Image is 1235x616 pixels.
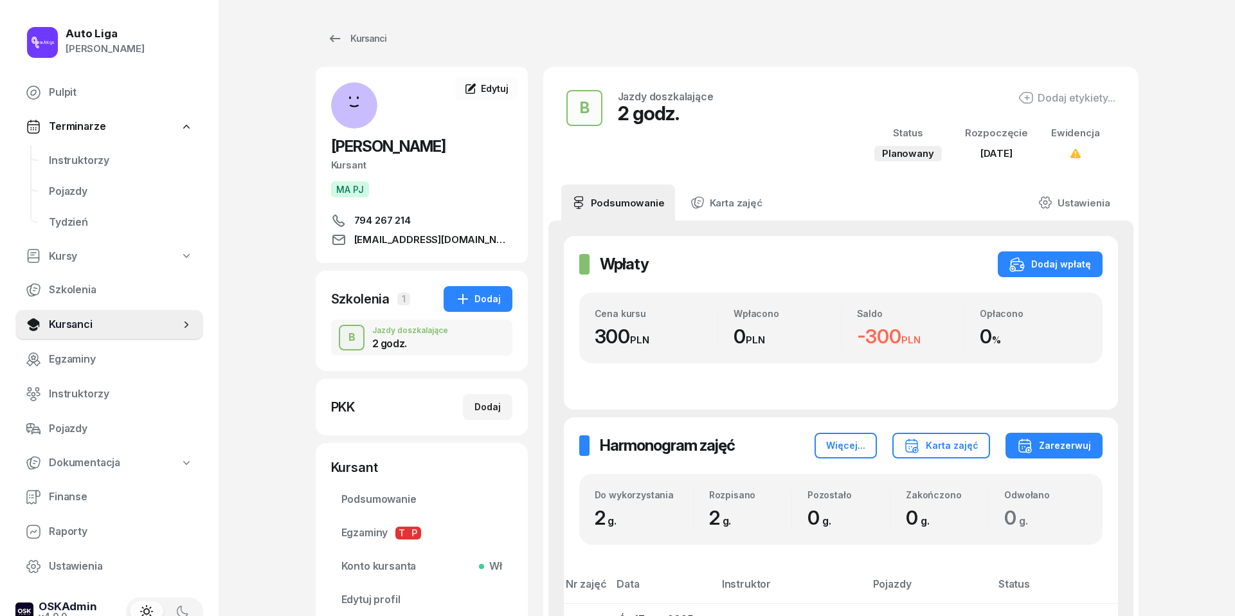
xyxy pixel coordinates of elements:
[455,291,501,307] div: Dodaj
[15,275,203,305] a: Szkolenia
[822,514,831,527] small: g.
[714,575,865,603] th: Instruktor
[331,137,446,156] span: [PERSON_NAME]
[372,327,448,334] div: Jazdy doszkalające
[906,489,988,500] div: Zakończono
[481,83,508,94] span: Edytuj
[331,157,512,174] div: Kursant
[327,31,386,46] div: Kursanci
[15,242,203,271] a: Kursy
[723,514,732,527] small: g.
[566,90,602,126] button: B
[826,438,865,453] div: Więcej...
[49,316,180,333] span: Kursanci
[49,118,105,135] span: Terminarze
[618,91,714,102] div: Jazdy doszkalające
[574,95,594,121] div: B
[991,575,1118,603] th: Status
[408,527,421,539] span: P
[331,398,356,416] div: PKK
[331,484,512,515] a: Podsumowanie
[463,394,512,420] button: Dodaj
[965,125,1028,141] div: Rozpoczęcie
[807,506,890,530] div: 0
[331,458,512,476] div: Kursant
[49,558,193,575] span: Ustawienia
[15,448,203,478] a: Dokumentacja
[331,551,512,582] a: Konto kursantaWł
[331,232,512,248] a: [EMAIL_ADDRESS][DOMAIN_NAME]
[331,290,390,308] div: Szkolenia
[39,145,203,176] a: Instruktorzy
[331,213,512,228] a: 794 267 214
[474,399,501,415] div: Dodaj
[49,248,77,265] span: Kursy
[331,518,512,548] a: EgzaminyTP
[734,325,841,349] div: 0
[455,77,517,100] a: Edytuj
[49,84,193,101] span: Pulpit
[1028,185,1120,221] a: Ustawienia
[1004,506,1034,529] span: 0
[49,489,193,505] span: Finanse
[980,308,1087,319] div: Opłacono
[49,386,193,403] span: Instruktorzy
[15,344,203,375] a: Egzaminy
[49,523,193,540] span: Raporty
[49,183,193,200] span: Pojazdy
[807,489,890,500] div: Pozostało
[865,575,991,603] th: Pojazdy
[998,251,1103,277] button: Dodaj wpłatę
[339,325,365,350] button: B
[316,26,398,51] a: Kursanci
[354,232,512,248] span: [EMAIL_ADDRESS][DOMAIN_NAME]
[1005,433,1103,458] button: Zarezerwuj
[1018,90,1115,105] button: Dodaj etykiety...
[15,516,203,547] a: Raporty
[39,176,203,207] a: Pojazdy
[49,152,193,169] span: Instruktorzy
[15,112,203,141] a: Terminarze
[66,28,145,39] div: Auto Liga
[395,527,408,539] span: T
[874,125,942,141] div: Status
[734,308,841,319] div: Wpłacono
[564,575,609,603] th: Nr zajęć
[561,185,675,221] a: Podsumowanie
[901,334,921,346] small: PLN
[595,325,718,349] div: 300
[609,575,714,603] th: Data
[921,514,930,527] small: g.
[595,506,624,529] span: 2
[49,214,193,231] span: Tydzień
[484,558,502,575] span: Wł
[15,379,203,410] a: Instruktorzy
[331,584,512,615] a: Edytuj profil
[343,327,360,349] div: B
[397,293,410,305] span: 1
[331,320,512,356] button: BJazdy doszkalające2 godz.
[618,102,714,125] div: 2 godz.
[15,551,203,582] a: Ustawienia
[600,254,649,275] h2: Wpłaty
[354,213,411,228] span: 794 267 214
[341,491,502,508] span: Podsumowanie
[595,489,693,500] div: Do wykorzystania
[709,489,791,500] div: Rozpisano
[49,351,193,368] span: Egzaminy
[341,592,502,608] span: Edytuj profil
[15,413,203,444] a: Pojazdy
[331,181,369,197] button: MA PJ
[341,558,502,575] span: Konto kursanta
[680,185,773,221] a: Karta zajęć
[992,334,1001,346] small: %
[630,334,649,346] small: PLN
[49,455,120,471] span: Dokumentacja
[815,433,877,458] button: Więcej...
[15,77,203,108] a: Pulpit
[857,325,964,349] div: -300
[874,146,942,161] div: Planowany
[39,601,97,612] div: OSKAdmin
